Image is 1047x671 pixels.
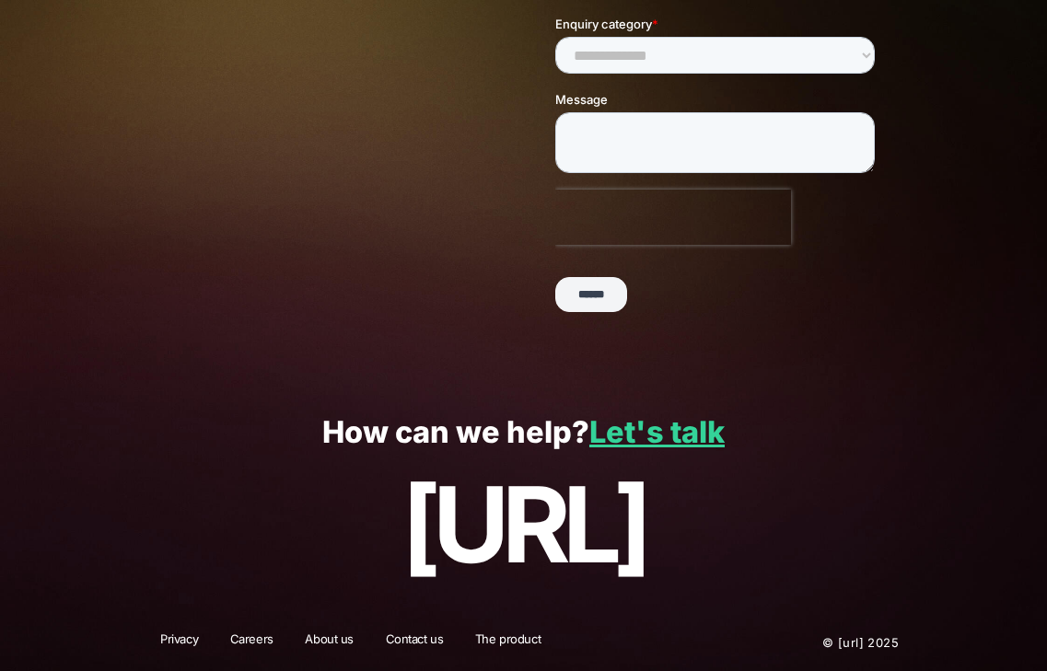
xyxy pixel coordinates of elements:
[293,631,366,654] a: About us
[148,631,210,654] a: Privacy
[374,631,456,654] a: Contact us
[589,414,725,450] a: Let's talk
[40,466,1006,584] p: [URL]
[711,631,899,654] p: © [URL] 2025
[218,631,285,654] a: Careers
[40,416,1006,450] p: How can we help?
[463,631,553,654] a: The product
